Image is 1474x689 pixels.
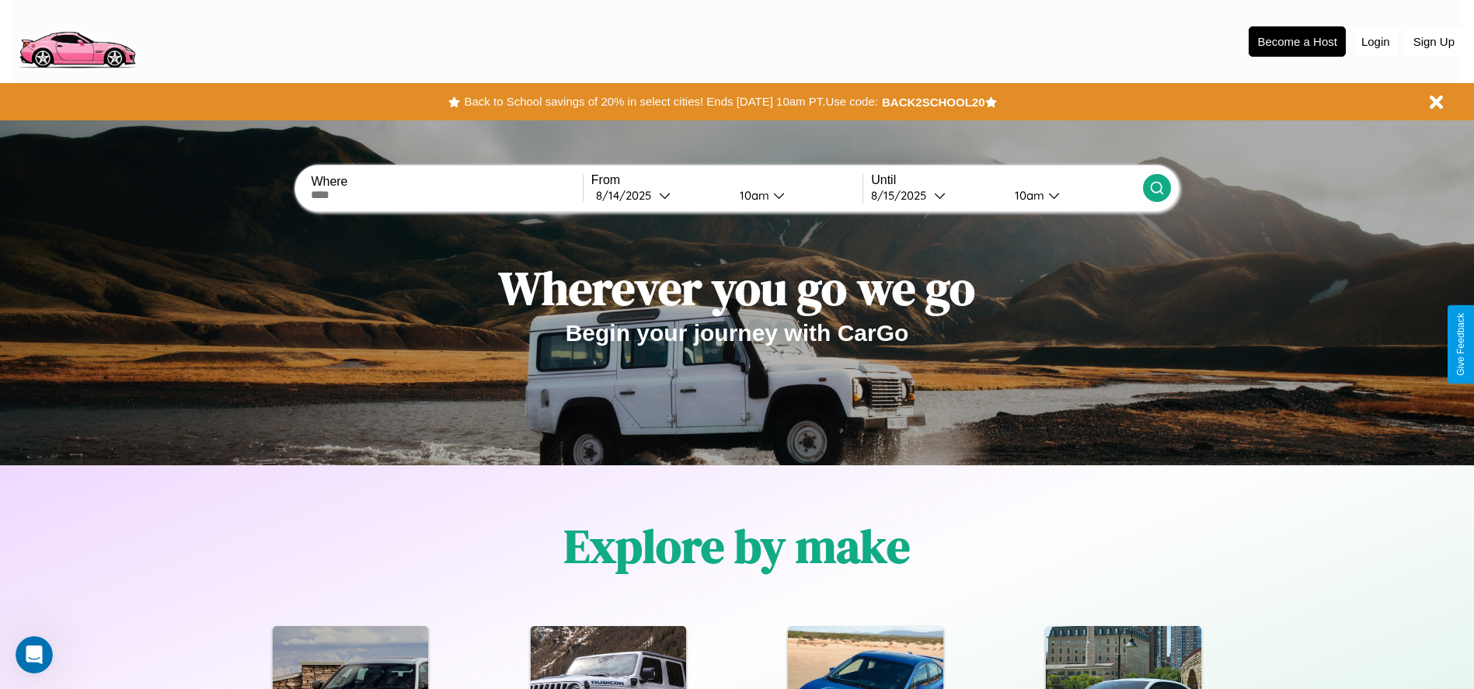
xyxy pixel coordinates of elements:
[732,188,773,203] div: 10am
[871,188,934,203] div: 8 / 15 / 2025
[882,96,985,109] b: BACK2SCHOOL20
[1406,27,1462,56] button: Sign Up
[1002,187,1143,204] button: 10am
[12,8,142,72] img: logo
[871,173,1142,187] label: Until
[311,175,582,189] label: Where
[16,636,53,673] iframe: Intercom live chat
[564,514,910,578] h1: Explore by make
[460,91,881,113] button: Back to School savings of 20% in select cities! Ends [DATE] 10am PT.Use code:
[591,187,727,204] button: 8/14/2025
[596,188,659,203] div: 8 / 14 / 2025
[1249,26,1346,57] button: Become a Host
[727,187,863,204] button: 10am
[1354,27,1398,56] button: Login
[1007,188,1048,203] div: 10am
[591,173,862,187] label: From
[1455,313,1466,376] div: Give Feedback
